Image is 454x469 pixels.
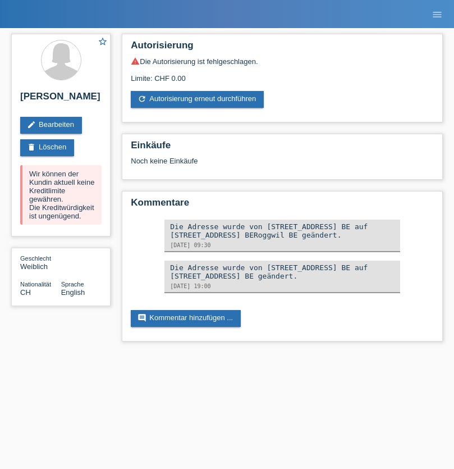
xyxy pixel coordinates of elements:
span: English [61,288,85,297]
div: Wir können der Kundin aktuell keine Kreditlimite gewähren. Die Kreditwürdigkeit ist ungenügend. [20,165,102,225]
div: Die Autorisierung ist fehlgeschlagen. [131,57,434,66]
a: deleteLöschen [20,139,74,156]
a: editBearbeiten [20,117,82,134]
span: Sprache [61,281,84,288]
i: delete [27,143,36,152]
i: menu [432,9,443,20]
a: commentKommentar hinzufügen ... [131,310,241,327]
h2: [PERSON_NAME] [20,91,102,108]
a: menu [426,11,448,17]
span: Nationalität [20,281,51,288]
h2: Autorisierung [131,40,434,57]
span: Geschlecht [20,255,51,262]
span: Schweiz [20,288,31,297]
div: [DATE] 09:30 [170,242,395,248]
i: refresh [137,94,146,103]
i: edit [27,120,36,129]
h2: Einkäufe [131,140,434,157]
div: Limite: CHF 0.00 [131,66,434,83]
i: warning [131,57,140,66]
a: star_border [98,37,108,48]
div: [DATE] 19:00 [170,283,395,289]
h2: Kommentare [131,197,434,214]
div: Weiblich [20,254,61,271]
a: refreshAutorisierung erneut durchführen [131,91,264,108]
div: Die Adresse wurde von [STREET_ADDRESS] BE auf [STREET_ADDRESS] BE geändert. [170,263,395,280]
i: star_border [98,37,108,47]
i: comment [137,313,146,322]
div: Noch keine Einkäufe [131,157,434,174]
div: Die Adresse wurde von [STREET_ADDRESS] BE auf [STREET_ADDRESS] BERoggwil BE geändert. [170,222,395,239]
